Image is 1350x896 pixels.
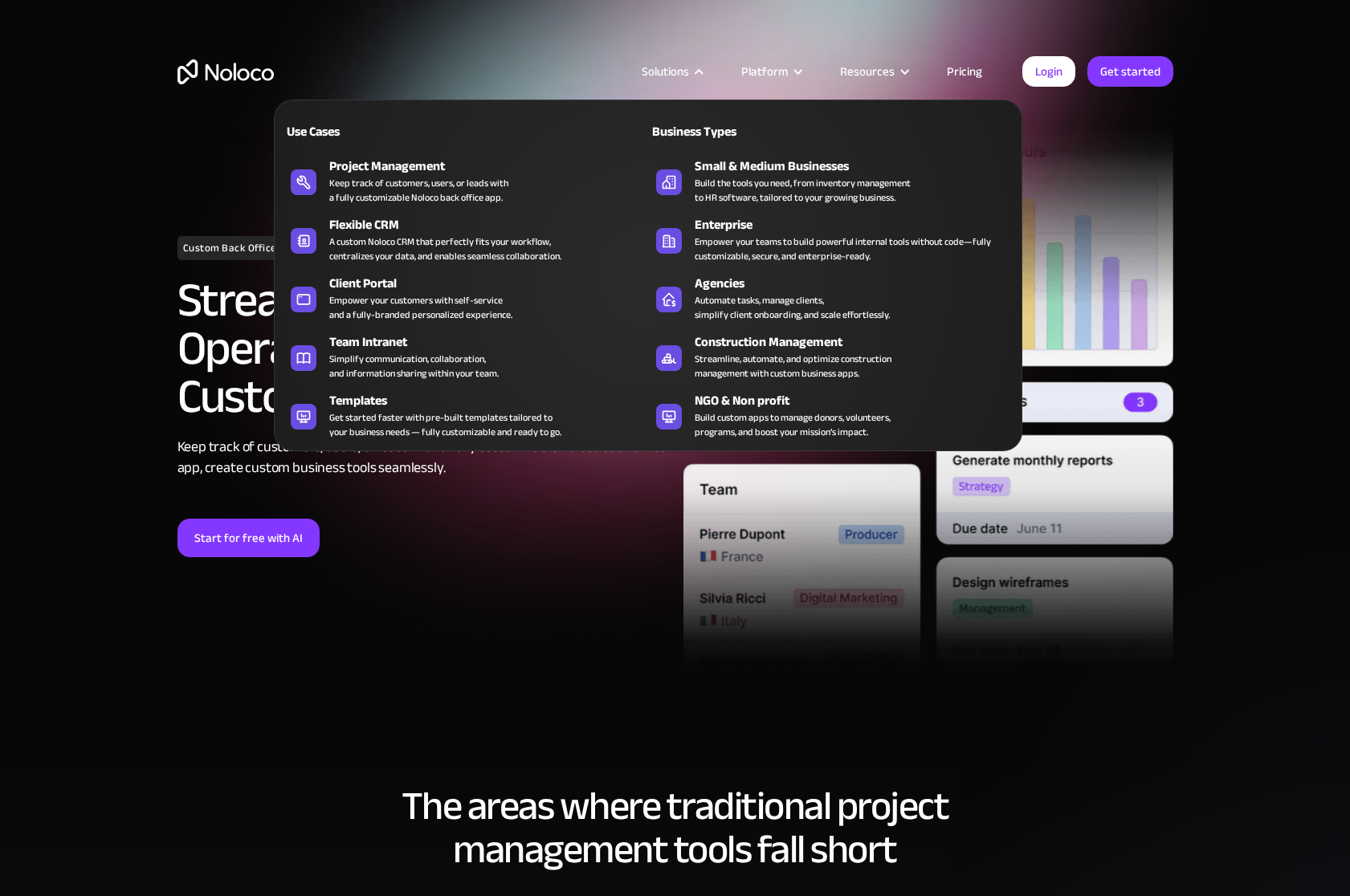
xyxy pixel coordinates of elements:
[642,61,689,82] div: Solutions
[695,332,1021,352] div: Construction Management
[283,112,648,149] a: Use Cases
[329,391,655,410] div: Templates
[329,332,655,352] div: Team Intranet
[927,61,1002,82] a: Pricing
[695,157,1021,176] div: Small & Medium Businesses
[695,410,891,439] div: Build custom apps to manage donors, volunteers, programs, and boost your mission’s impact.
[283,122,459,141] div: Use Cases
[840,61,895,82] div: Resources
[329,410,561,439] div: Get started faster with pre-built templates tailored to your business needs — fully customizable ...
[329,176,508,205] div: Keep track of customers, users, or leads with a fully customizable Noloco back office app.
[695,234,1005,263] div: Empower your teams to build powerful internal tools without code—fully customizable, secure, and ...
[329,215,655,234] div: Flexible CRM
[283,153,648,208] a: Project ManagementKeep track of customers, users, or leads witha fully customizable Noloco back o...
[1022,56,1075,87] a: Login
[274,77,1022,451] nav: Solutions
[695,293,890,322] div: Automate tasks, manage clients, simplify client onboarding, and scale effortlessly.
[648,388,1014,442] a: NGO & Non profitBuild custom apps to manage donors, volunteers,programs, and boost your mission’s...
[283,388,648,442] a: TemplatesGet started faster with pre-built templates tailored toyour business needs — fully custo...
[177,276,667,421] h2: Streamline Business Operations with a Custom Back Office App
[721,61,820,82] div: Platform
[177,236,341,260] h1: Custom Back Office App Builder
[648,271,1014,325] a: AgenciesAutomate tasks, manage clients,simplify client onboarding, and scale effortlessly.
[648,212,1014,267] a: EnterpriseEmpower your teams to build powerful internal tools without code—fully customizable, se...
[695,352,891,381] div: Streamline, automate, and optimize construction management with custom business apps.
[329,274,655,293] div: Client Portal
[329,352,499,381] div: Simplify communication, collaboration, and information sharing within your team.
[648,153,1014,208] a: Small & Medium BusinessesBuild the tools you need, from inventory managementto HR software, tailo...
[695,176,911,205] div: Build the tools you need, from inventory management to HR software, tailored to your growing busi...
[283,329,648,384] a: Team IntranetSimplify communication, collaboration,and information sharing within your team.
[283,212,648,267] a: Flexible CRMA custom Noloco CRM that perfectly fits your workflow,centralizes your data, and enab...
[329,234,561,263] div: A custom Noloco CRM that perfectly fits your workflow, centralizes your data, and enables seamles...
[177,519,320,557] a: Start for free with AI
[1087,56,1173,87] a: Get started
[329,157,655,176] div: Project Management
[329,293,512,322] div: Empower your customers with self-service and a fully-branded personalized experience.
[177,784,1173,871] h2: The areas where traditional project management tools fall short
[695,274,1021,293] div: Agencies
[283,271,648,325] a: Client PortalEmpower your customers with self-serviceand a fully-branded personalized experience.
[820,61,927,82] div: Resources
[741,61,788,82] div: Platform
[648,329,1014,384] a: Construction ManagementStreamline, automate, and optimize constructionmanagement with custom busi...
[177,59,274,84] a: home
[648,112,1014,149] a: Business Types
[648,122,824,141] div: Business Types
[695,391,1021,410] div: NGO & Non profit
[622,61,721,82] div: Solutions
[177,437,667,479] div: Keep track of customers, users, or leads with a fully customizable Noloco back office app, create...
[695,215,1021,234] div: Enterprise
